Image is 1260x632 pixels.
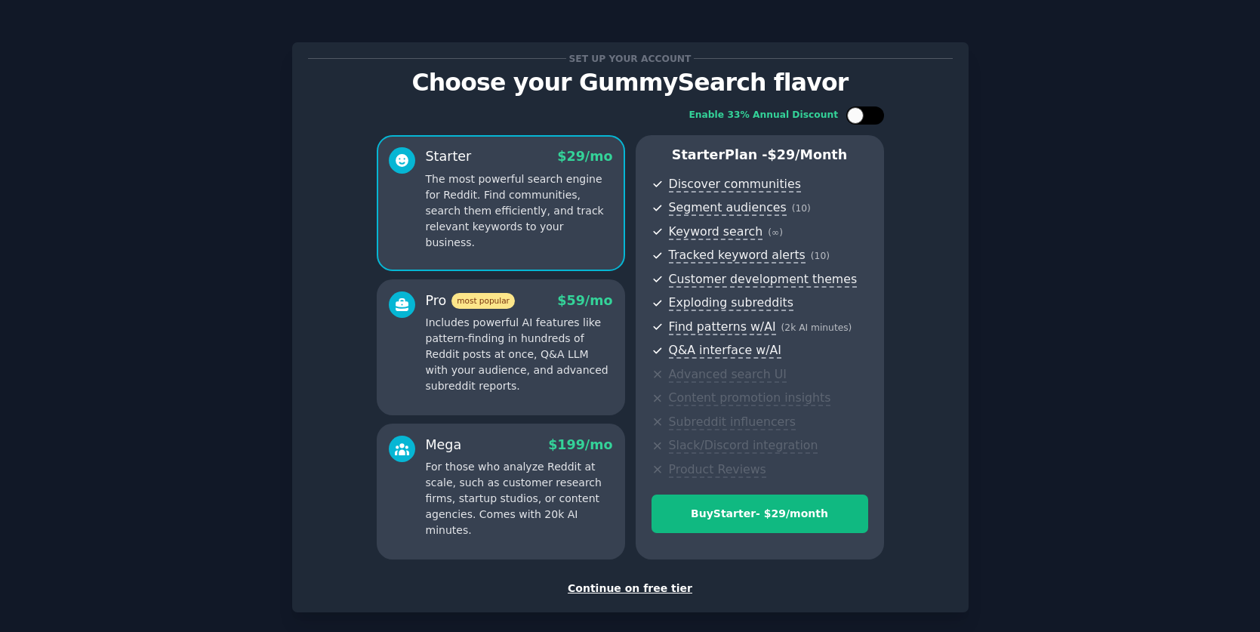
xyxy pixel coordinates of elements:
[669,319,776,335] span: Find patterns w/AI
[652,146,868,165] p: Starter Plan -
[669,177,801,193] span: Discover communities
[566,51,694,66] span: Set up your account
[669,367,787,383] span: Advanced search UI
[426,147,472,166] div: Starter
[557,293,612,308] span: $ 59 /mo
[669,200,787,216] span: Segment audiences
[669,295,793,311] span: Exploding subreddits
[669,343,781,359] span: Q&A interface w/AI
[781,322,852,333] span: ( 2k AI minutes )
[652,506,867,522] div: Buy Starter - $ 29 /month
[689,109,839,122] div: Enable 33% Annual Discount
[669,224,763,240] span: Keyword search
[669,272,858,288] span: Customer development themes
[652,495,868,533] button: BuyStarter- $29/month
[308,581,953,597] div: Continue on free tier
[426,436,462,455] div: Mega
[426,171,613,251] p: The most powerful search engine for Reddit. Find communities, search them efficiently, and track ...
[308,69,953,96] p: Choose your GummySearch flavor
[768,147,848,162] span: $ 29 /month
[669,390,831,406] span: Content promotion insights
[669,415,796,430] span: Subreddit influencers
[669,438,818,454] span: Slack/Discord integration
[768,227,783,238] span: ( ∞ )
[451,293,515,309] span: most popular
[426,315,613,394] p: Includes powerful AI features like pattern-finding in hundreds of Reddit posts at once, Q&A LLM w...
[811,251,830,261] span: ( 10 )
[669,462,766,478] span: Product Reviews
[548,437,612,452] span: $ 199 /mo
[426,291,515,310] div: Pro
[557,149,612,164] span: $ 29 /mo
[792,203,811,214] span: ( 10 )
[426,459,613,538] p: For those who analyze Reddit at scale, such as customer research firms, startup studios, or conte...
[669,248,806,264] span: Tracked keyword alerts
